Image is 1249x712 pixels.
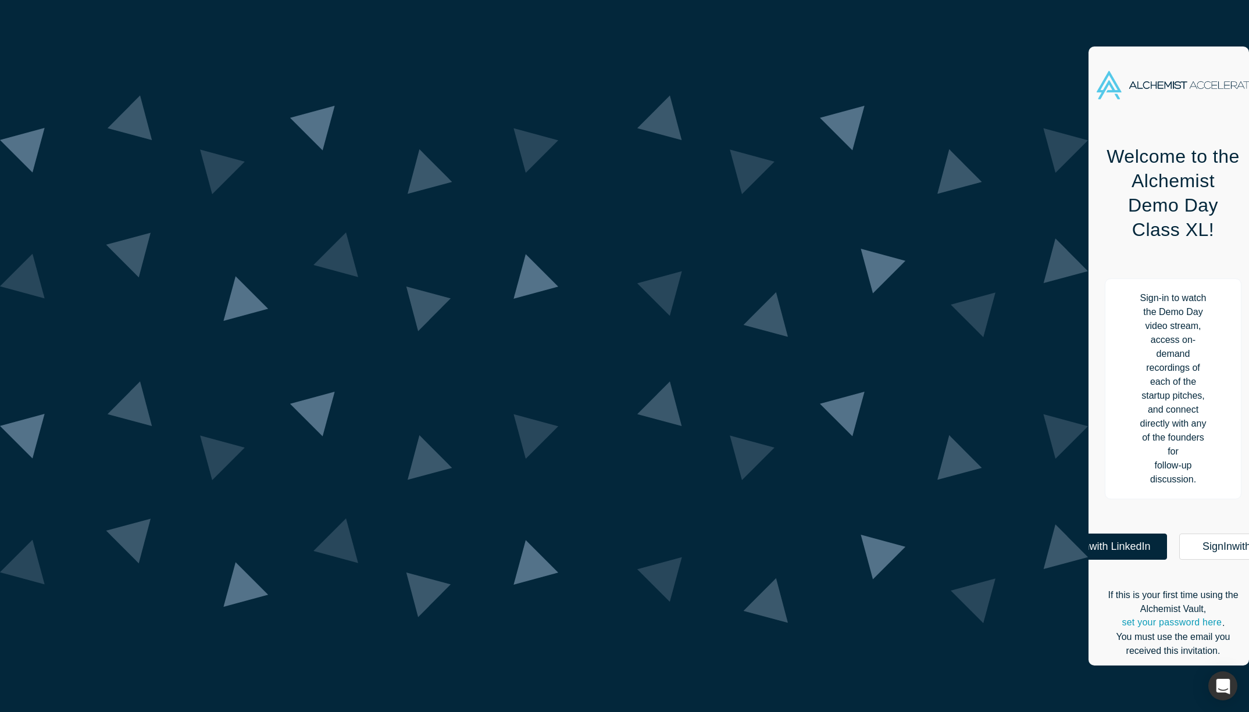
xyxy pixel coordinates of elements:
[1105,278,1241,499] p: Sign-in to watch the Demo Day video stream, access on-demand recordings of each of the startup pi...
[1105,144,1241,242] h1: Welcome to the Alchemist Demo Day Class XL!
[1043,534,1167,560] a: SignInwith LinkedIn
[1121,615,1222,630] a: set your password here
[1105,588,1241,658] p: If this is your first time using the Alchemist Vault, . You must use the email you received this ...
